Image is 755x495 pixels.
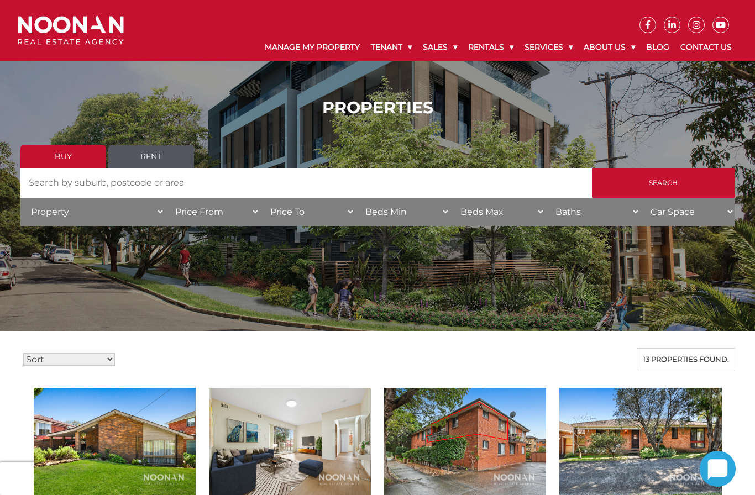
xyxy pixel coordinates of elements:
[519,33,578,61] a: Services
[20,98,735,118] h1: PROPERTIES
[675,33,737,61] a: Contact Us
[592,168,735,198] input: Search
[417,33,463,61] a: Sales
[23,353,115,366] select: Sort Listings
[259,33,365,61] a: Manage My Property
[108,145,194,168] a: Rent
[578,33,641,61] a: About Us
[20,145,106,168] a: Buy
[20,168,592,198] input: Search by suburb, postcode or area
[463,33,519,61] a: Rentals
[365,33,417,61] a: Tenant
[641,33,675,61] a: Blog
[18,16,124,45] img: Noonan Real Estate Agency
[637,348,735,371] div: 13 properties found.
